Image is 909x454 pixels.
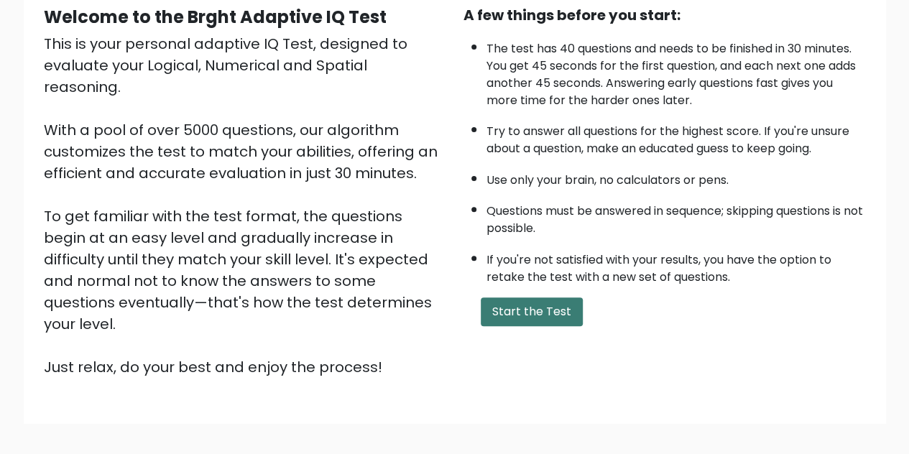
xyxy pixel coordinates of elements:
button: Start the Test [481,297,583,326]
li: The test has 40 questions and needs to be finished in 30 minutes. You get 45 seconds for the firs... [486,33,866,109]
li: Questions must be answered in sequence; skipping questions is not possible. [486,195,866,237]
b: Welcome to the Brght Adaptive IQ Test [44,5,387,29]
div: This is your personal adaptive IQ Test, designed to evaluate your Logical, Numerical and Spatial ... [44,33,446,378]
li: If you're not satisfied with your results, you have the option to retake the test with a new set ... [486,244,866,286]
li: Try to answer all questions for the highest score. If you're unsure about a question, make an edu... [486,116,866,157]
div: A few things before you start: [463,4,866,26]
li: Use only your brain, no calculators or pens. [486,165,866,189]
